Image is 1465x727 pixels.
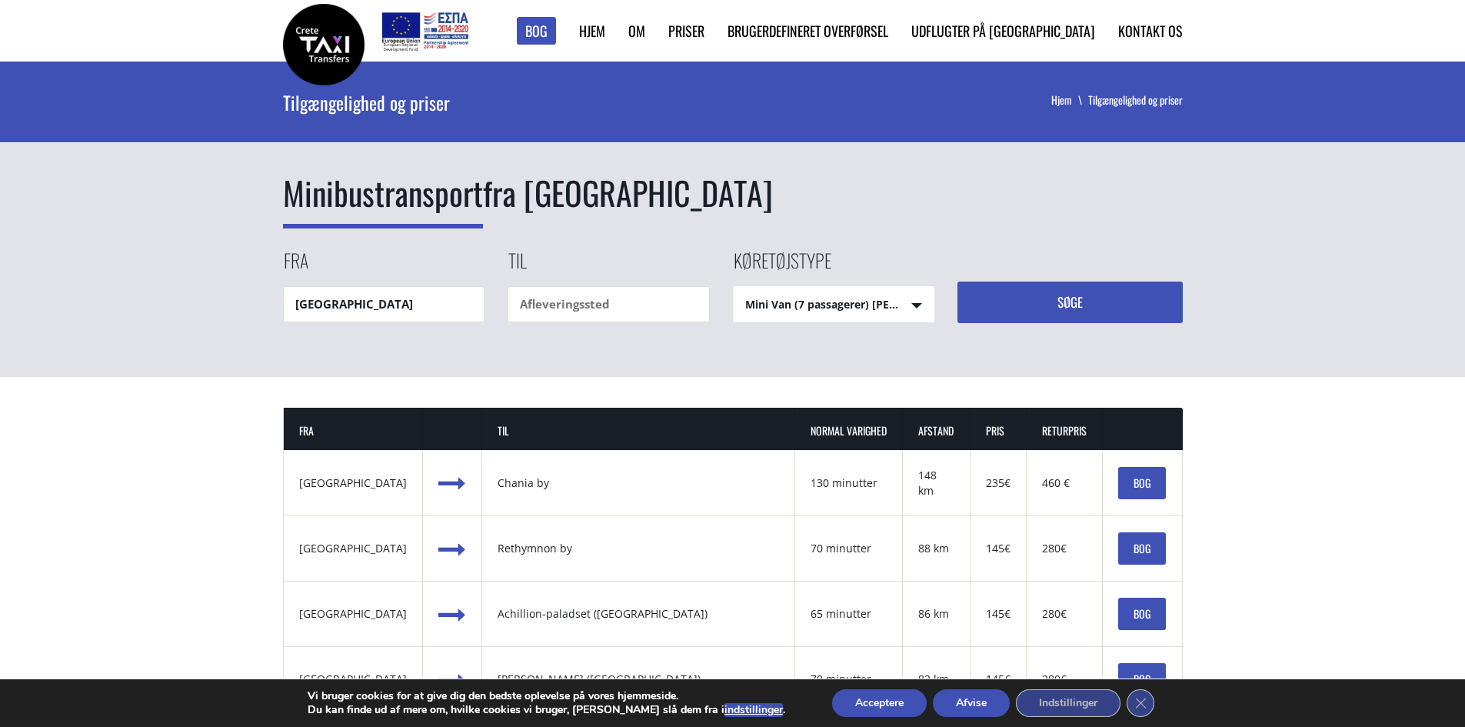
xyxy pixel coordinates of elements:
font: [GEOGRAPHIC_DATA] [299,606,407,621]
button: Acceptere [832,689,927,717]
font: 70 minutter [811,672,871,686]
font: Vi bruger cookies for at give dig den bedste oplevelse på vores hjemmeside. [308,689,678,703]
font: fra [GEOGRAPHIC_DATA] [483,168,773,216]
font: 82 km [918,672,949,686]
font: 460 € [1042,475,1070,490]
font: 148 km [918,468,937,498]
font: 145€ [986,541,1011,555]
font: Bog [525,21,548,41]
font: [GEOGRAPHIC_DATA] [299,672,407,686]
a: BOG [1118,598,1166,630]
a: Om [628,21,645,41]
font: AFSTAND [918,422,954,439]
font: BOG [1134,475,1150,491]
button: Luk GDPR-cookiebanner [1127,689,1154,717]
a: Hjem [579,21,605,41]
font: [GEOGRAPHIC_DATA] [299,475,407,490]
input: Afhentningssted [283,286,485,322]
font: BOG [1134,540,1150,556]
font: RETURPRIS [1042,422,1087,439]
font: Søge [1057,292,1083,312]
input: Afleveringssted [508,286,710,322]
font: PRIS [986,422,1004,439]
a: Udflugter på [GEOGRAPHIC_DATA] [911,21,1095,41]
font: [GEOGRAPHIC_DATA] [299,541,407,555]
font: [PERSON_NAME] ([GEOGRAPHIC_DATA]) [498,672,701,686]
font: Til [508,246,527,274]
font: 145€ [986,606,1011,621]
font: Achillion-paladset ([GEOGRAPHIC_DATA]) [498,606,708,621]
a: BOG [1118,467,1166,499]
a: BOG [1118,532,1166,565]
a: Hjem [1051,92,1088,108]
font: 280€ [1042,672,1067,686]
button: Indstillinger [1016,689,1120,717]
font: NORMAL VARIGHED [811,422,887,439]
a: BOG [1118,663,1166,695]
font: FRA [299,422,314,439]
font: Indstillinger [1039,695,1097,710]
font: BOG [1134,671,1150,687]
font: Acceptere [855,695,904,710]
font: indstillinger [724,702,783,717]
font: Rethymnon by [498,541,572,555]
img: e-bannersEUERDF180X90.jpg [379,8,471,54]
img: Kreta Taxi Transfers | Priser og tilgængelighed for transport på Kreta | Kreta Taxi Transfers [283,4,365,85]
font: TIL [498,422,509,439]
button: indstillinger [724,703,783,717]
font: Afvise [956,695,987,710]
a: Priser [668,21,704,41]
font: 86 km [918,606,949,621]
font: Du kan finde ud af mere om, hvilke cookies vi bruger, [PERSON_NAME] slå dem fra i [308,702,724,717]
font: . [783,702,785,717]
font: Chania by [498,475,549,490]
a: Kontakt os [1118,21,1183,41]
font: Køretøjstype [734,246,831,274]
font: 70 minutter [811,541,871,555]
font: 65 minutter [811,606,871,621]
font: Hjem [1051,92,1072,108]
font: Minibustransport [283,168,483,216]
a: Brugerdefineret overførsel [728,21,888,41]
font: 145€ [986,672,1011,686]
font: 130 minutter [811,475,877,490]
button: Afvise [933,689,1010,717]
font: Tilgængelighed og priser [1088,92,1183,108]
font: 280€ [1042,606,1067,621]
font: 280€ [1042,541,1067,555]
button: Søge [957,282,1183,323]
a: Kreta Taxi Transfers | Priser og tilgængelighed for transport på Kreta | Kreta Taxi Transfers [283,35,365,51]
font: 88 km [918,541,949,555]
font: BOG [1134,605,1150,622]
font: Tilgængelighed og priser [283,88,450,116]
a: Bog [517,17,556,45]
font: Fra [284,246,308,274]
font: 235€ [986,475,1011,490]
